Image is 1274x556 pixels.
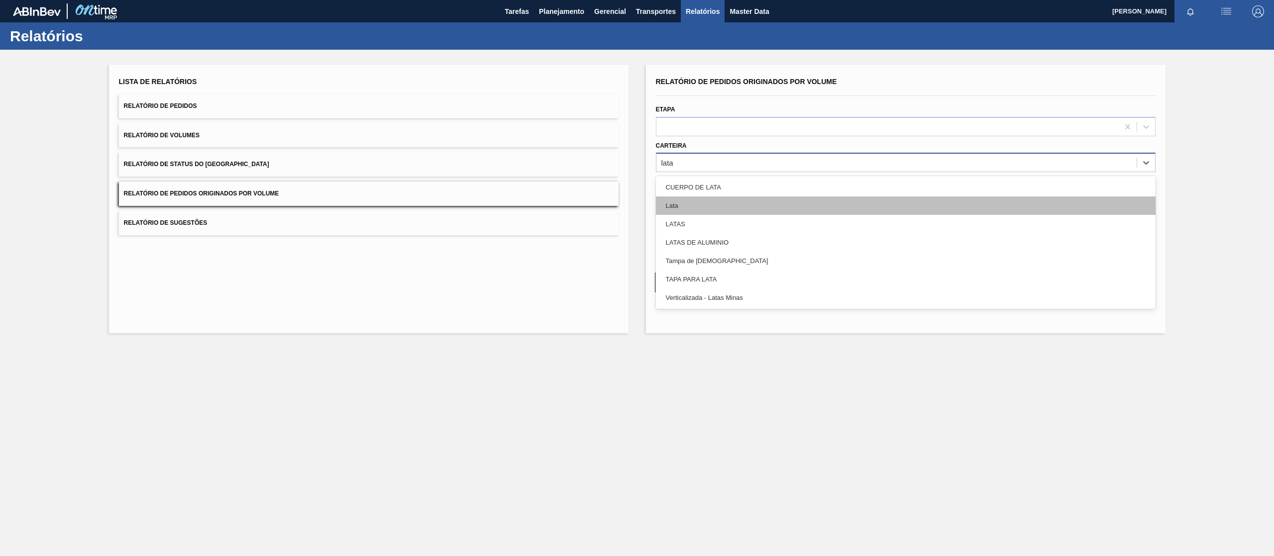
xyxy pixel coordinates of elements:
div: TAPA PARA LATA [656,270,1156,288]
span: Lista de Relatórios [119,78,197,86]
label: Etapa [656,106,675,113]
button: Relatório de Sugestões [119,211,619,235]
button: Relatório de Pedidos Originados por Volume [119,182,619,206]
img: TNhmsLtSVTkK8tSr43FrP2fwEKptu5GPRR3wAAAABJRU5ErkJggg== [13,7,61,16]
span: Relatório de Pedidos Originados por Volume [124,190,279,197]
div: CUERPO DE LATA [656,178,1156,196]
div: LATAS DE ALUMINIO [656,233,1156,252]
span: Relatório de Pedidos [124,102,197,109]
span: Relatórios [686,5,720,17]
span: Relatório de Status do [GEOGRAPHIC_DATA] [124,161,269,168]
span: Relatório de Sugestões [124,219,208,226]
div: Tampa de [DEMOGRAPHIC_DATA] [656,252,1156,270]
span: Relatório de Pedidos Originados por Volume [656,78,837,86]
button: Relatório de Pedidos [119,94,619,118]
img: userActions [1220,5,1232,17]
button: Notificações [1174,4,1206,18]
span: Planejamento [539,5,584,17]
button: Relatório de Volumes [119,123,619,148]
div: LATAS [656,215,1156,233]
span: Transportes [636,5,676,17]
button: Limpar [655,273,901,292]
label: Carteira [656,142,687,149]
h1: Relatórios [10,30,187,42]
div: Lata [656,196,1156,215]
span: Relatório de Volumes [124,132,200,139]
span: Gerencial [594,5,626,17]
span: Tarefas [505,5,529,17]
button: Relatório de Status do [GEOGRAPHIC_DATA] [119,152,619,177]
div: Verticalizada - Latas Minas [656,288,1156,307]
img: Logout [1252,5,1264,17]
span: Master Data [730,5,769,17]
